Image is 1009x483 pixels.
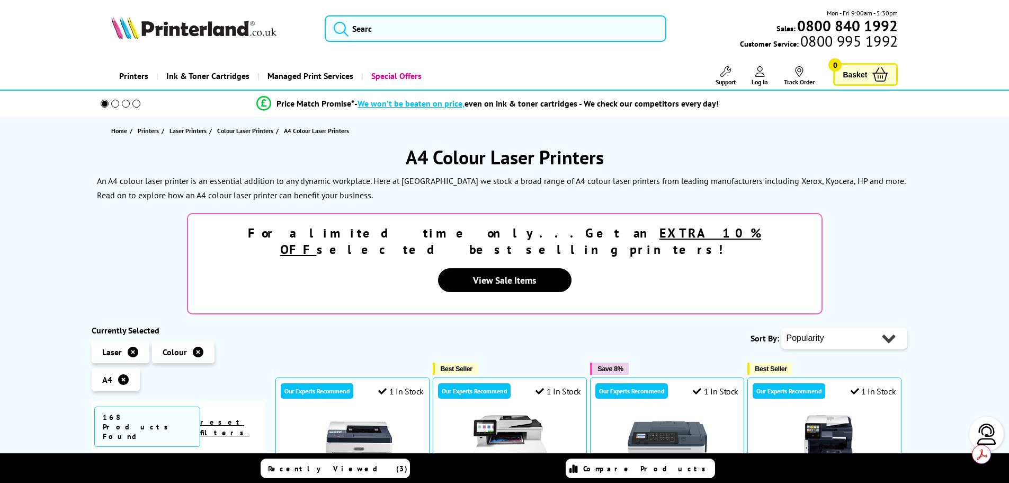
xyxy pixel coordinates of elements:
[597,365,623,373] span: Save 8%
[97,175,905,200] p: An A4 colour laser printer is an essential addition to any dynamic workplace. Here at [GEOGRAPHIC...
[92,145,918,170] h1: A4 Colour Laser Printers
[976,424,997,445] img: user-headset-light.svg
[111,125,130,136] a: Home
[784,66,815,86] a: Track Order
[138,125,162,136] a: Printers
[590,363,628,375] button: Save 8%
[169,125,207,136] span: Laser Printers
[776,23,796,33] span: Sales:
[169,125,209,136] a: Laser Printers
[156,63,257,90] a: Ink & Toner Cartridges
[827,8,898,18] span: Mon - Fri 9:00am - 5:30pm
[280,225,762,258] u: EXTRA 10% OFF
[833,63,898,86] a: Basket 0
[752,66,768,86] a: Log In
[111,16,312,41] a: Printerland Logo
[755,365,787,373] span: Best Seller
[433,363,478,375] button: Best Seller
[163,347,187,357] span: Colour
[797,16,898,36] b: 0800 840 1992
[753,383,825,399] div: Our Experts Recommend
[94,407,200,447] span: 168 Products Found
[751,333,779,344] span: Sort By:
[828,58,842,72] span: 0
[138,125,159,136] span: Printers
[257,63,361,90] a: Managed Print Services
[566,459,715,478] a: Compare Products
[217,125,273,136] span: Colour Laser Printers
[693,386,738,397] div: 1 In Stock
[268,464,408,473] span: Recently Viewed (3)
[716,78,736,86] span: Support
[92,325,265,336] div: Currently Selected
[86,94,890,113] li: modal_Promise
[281,383,353,399] div: Our Experts Recommend
[378,386,424,397] div: 1 In Stock
[747,363,792,375] button: Best Seller
[102,374,112,385] span: A4
[716,66,736,86] a: Support
[851,386,896,397] div: 1 In Stock
[111,16,276,39] img: Printerland Logo
[200,417,249,437] a: reset filters
[166,63,249,90] span: Ink & Toner Cartridges
[354,98,719,109] div: - even on ink & toner cartridges - We check our competitors every day!
[796,21,898,31] a: 0800 840 1992
[361,63,430,90] a: Special Offers
[438,383,511,399] div: Our Experts Recommend
[358,98,465,109] span: We won’t be beaten on price,
[248,225,761,258] strong: For a limited time only...Get an selected best selling printers!
[440,365,472,373] span: Best Seller
[284,127,349,135] span: A4 Colour Laser Printers
[799,36,898,46] span: 0800 995 1992
[325,15,666,42] input: Searc
[583,464,711,473] span: Compare Products
[261,459,410,478] a: Recently Viewed (3)
[535,386,581,397] div: 1 In Stock
[740,36,898,49] span: Customer Service:
[276,98,354,109] span: Price Match Promise*
[752,78,768,86] span: Log In
[595,383,668,399] div: Our Experts Recommend
[111,63,156,90] a: Printers
[217,125,276,136] a: Colour Laser Printers
[102,347,122,357] span: Laser
[438,268,572,292] a: View Sale Items
[843,67,867,82] span: Basket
